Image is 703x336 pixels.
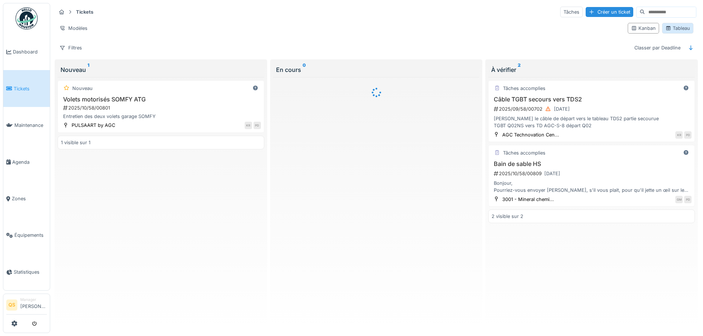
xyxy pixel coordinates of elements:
h3: Volets motorisés SOMFY ATG [61,96,261,103]
div: Tâches accomplies [503,149,545,156]
div: PD [254,122,261,129]
div: Nouveau [72,85,93,92]
sup: 0 [303,65,306,74]
div: 2025/10/58/00801 [62,104,261,111]
a: Tickets [3,70,50,107]
li: QS [6,299,17,311]
img: Badge_color-CXgf-gQk.svg [15,7,38,30]
div: PULSAART by AGC [72,122,115,129]
span: Zones [12,195,47,202]
div: Tâches accomplies [503,85,545,92]
div: 2025/09/58/00702 [493,104,692,114]
span: Dashboard [13,48,47,55]
div: [PERSON_NAME] le câble de départ vers le tableau TDS2 partie secourue TGBT Q02NS vers TD AGC-S-8 ... [492,115,692,129]
a: QS Manager[PERSON_NAME] [6,297,47,315]
div: Entretien des deux volets garage SOMFY [61,113,261,120]
li: [PERSON_NAME] [20,297,47,313]
div: KR [245,122,252,129]
div: GM [675,196,683,203]
span: Maintenance [14,122,47,129]
div: 3001 - Mineral chemi... [502,196,554,203]
div: 2025/10/58/00809 [493,169,692,178]
div: En cours [276,65,477,74]
sup: 2 [518,65,521,74]
a: Zones [3,180,50,217]
h3: Câble TGBT secours vers TDS2 [492,96,692,103]
a: Équipements [3,217,50,253]
div: Kanban [631,25,656,32]
div: Filtres [56,42,85,53]
span: Équipements [14,232,47,239]
h3: Bain de sable HS [492,160,692,167]
div: À vérifier [491,65,692,74]
span: Tickets [14,85,47,92]
div: 1 visible sur 1 [61,139,90,146]
div: Tableau [665,25,690,32]
div: Tâches [560,7,583,17]
div: Modèles [56,23,91,34]
div: AGC Technovation Cen... [502,131,559,138]
div: 2 visible sur 2 [492,213,523,220]
span: Statistiques [14,269,47,276]
a: Statistiques [3,254,50,290]
sup: 1 [87,65,89,74]
div: Manager [20,297,47,302]
div: Bonjour, Pourriez-vous envoyer [PERSON_NAME], s'il vous plait, pour qu'il jette un œil sur le bai... [492,180,692,194]
div: Créer un ticket [586,7,633,17]
div: [DATE] [554,105,570,112]
a: Agenda [3,143,50,180]
strong: Tickets [73,8,96,15]
span: Agenda [12,159,47,166]
div: [DATE] [544,170,560,177]
div: PD [684,196,692,203]
div: Nouveau [61,65,261,74]
div: PD [684,131,692,139]
div: KR [675,131,683,139]
a: Maintenance [3,107,50,143]
div: Classer par Deadline [631,42,684,53]
a: Dashboard [3,34,50,70]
